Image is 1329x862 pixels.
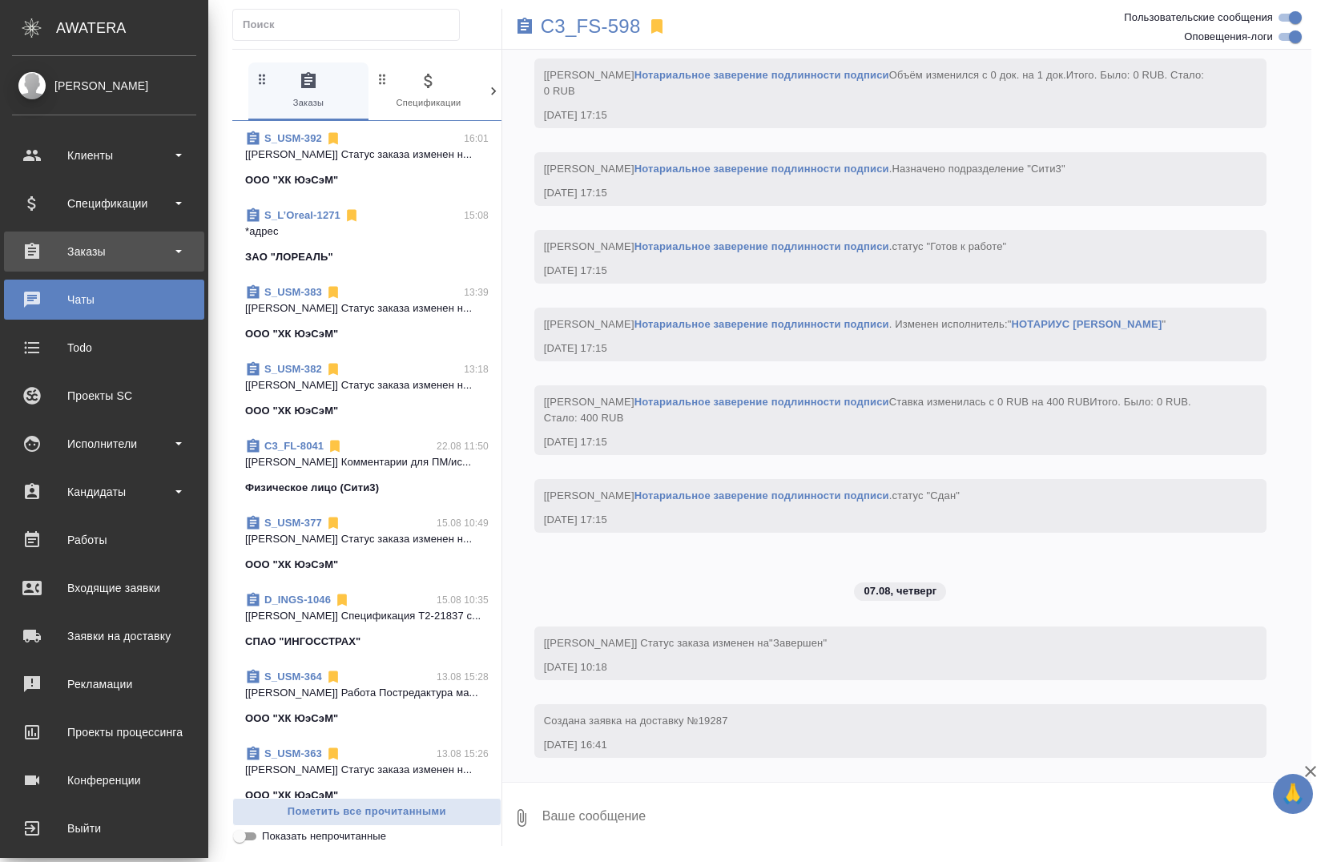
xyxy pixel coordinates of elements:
svg: Отписаться [325,131,341,147]
div: S_USM-38213:18[[PERSON_NAME]] Статус заказа изменен н...ООО "ХК ЮэСэМ" [232,352,501,429]
p: [[PERSON_NAME]] Статус заказа изменен н... [245,147,489,163]
span: Заказы [255,71,362,111]
div: Спецификации [12,191,196,215]
p: 13:18 [464,361,489,377]
div: D_INGS-104615.08 10:35[[PERSON_NAME]] Спецификация Т2-21837 с...СПАО "ИНГОССТРАХ" [232,582,501,659]
div: Чаты [12,288,196,312]
div: Конференции [12,768,196,792]
a: Todo [4,328,204,368]
div: Выйти [12,816,196,840]
span: "Завершен" [769,637,827,649]
span: [[PERSON_NAME] . Изменен исполнитель: [544,318,1166,330]
a: S_USM-392 [264,132,322,144]
div: Todo [12,336,196,360]
div: AWATERA [56,12,208,44]
span: Спецификации [375,71,482,111]
p: [[PERSON_NAME]] Комментарии для ПМ/ис... [245,454,489,470]
a: S_USM-382 [264,363,322,375]
span: Создана заявка на доставку №19287 [544,715,728,727]
div: [DATE] 17:15 [544,340,1210,356]
a: S_USM-377 [264,517,322,529]
span: [[PERSON_NAME]] Статус заказа изменен на [544,637,827,649]
p: Физическое лицо (Сити3) [245,480,379,496]
div: Входящие заявки [12,576,196,600]
span: [[PERSON_NAME] . [544,489,960,501]
p: СПАО "ИНГОССТРАХ" [245,634,360,650]
p: [[PERSON_NAME]] Статус заказа изменен н... [245,377,489,393]
a: Входящие заявки [4,568,204,608]
a: Проекты процессинга [4,712,204,752]
div: S_USM-36413.08 15:28[[PERSON_NAME]] Работа Постредактура ма...ООО "ХК ЮэСэМ" [232,659,501,736]
p: 13:39 [464,284,489,300]
div: S_USM-39216:01[[PERSON_NAME]] Статус заказа изменен н...ООО "ХК ЮэСэМ" [232,121,501,198]
div: S_USM-36313.08 15:26[[PERSON_NAME]] Статус заказа изменен н...ООО "ХК ЮэСэМ" [232,736,501,813]
p: 15.08 10:49 [437,515,489,531]
p: ООО "ХК ЮэСэМ" [245,557,338,573]
p: ООО "ХК ЮэСэМ" [245,172,338,188]
button: 🙏 [1273,774,1313,814]
div: [DATE] 17:15 [544,107,1210,123]
span: Пользовательские сообщения [1124,10,1273,26]
p: 15:08 [464,207,489,224]
p: 15.08 10:35 [437,592,489,608]
span: Назначено подразделение "Сити3" [892,163,1065,175]
div: Кандидаты [12,480,196,504]
a: Конференции [4,760,204,800]
p: 22.08 11:50 [437,438,489,454]
span: [[PERSON_NAME] Объём изменился с 0 док. на 1 док. [544,69,1207,97]
a: Нотариальное заверение подлинности подписи [634,318,889,330]
span: статус "Сдан" [892,489,961,501]
a: НОТАРИУС [PERSON_NAME] [1012,318,1162,330]
div: [DATE] 16:41 [544,737,1210,753]
a: Работы [4,520,204,560]
svg: Зажми и перетащи, чтобы поменять порядок вкладок [375,71,390,87]
span: Показать непрочитанные [262,828,386,844]
div: [DATE] 17:15 [544,512,1210,528]
p: ООО "ХК ЮэСэМ" [245,326,338,342]
p: [[PERSON_NAME]] Статус заказа изменен н... [245,762,489,778]
a: Чаты [4,280,204,320]
a: Рекламации [4,664,204,704]
div: [PERSON_NAME] [12,77,196,95]
a: Проекты SC [4,376,204,416]
svg: Зажми и перетащи, чтобы поменять порядок вкладок [255,71,270,87]
a: Нотариальное заверение подлинности подписи [634,240,889,252]
span: Оповещения-логи [1184,29,1273,45]
a: S_USM-364 [264,671,322,683]
a: Нотариальное заверение подлинности подписи [634,69,889,81]
a: Выйти [4,808,204,848]
input: Поиск [243,14,459,36]
div: [DATE] 10:18 [544,659,1210,675]
div: C3_FL-804122.08 11:50[[PERSON_NAME]] Комментарии для ПМ/ис...Физическое лицо (Сити3) [232,429,501,506]
span: " " [1008,318,1166,330]
p: ООО "ХК ЮэСэМ" [245,787,338,804]
div: Исполнители [12,432,196,456]
a: S_USM-363 [264,747,322,759]
span: [[PERSON_NAME] Ставка изменилась с 0 RUB на 400 RUB [544,396,1194,424]
div: S_USM-38313:39[[PERSON_NAME]] Статус заказа изменен н...ООО "ХК ЮэСэМ" [232,275,501,352]
p: ООО "ХК ЮэСэМ" [245,403,338,419]
div: Проекты процессинга [12,720,196,744]
p: ООО "ХК ЮэСэМ" [245,711,338,727]
p: [[PERSON_NAME]] Статус заказа изменен н... [245,531,489,547]
div: Заявки на доставку [12,624,196,648]
a: Нотариальное заверение подлинности подписи [634,489,889,501]
div: Рекламации [12,672,196,696]
a: D_INGS-1046 [264,594,331,606]
div: [DATE] 17:15 [544,263,1210,279]
div: Клиенты [12,143,196,167]
svg: Отписаться [327,438,343,454]
a: S_L’Oreal-1271 [264,209,340,221]
a: S_USM-383 [264,286,322,298]
p: 13.08 15:28 [437,669,489,685]
p: 07.08, четверг [864,583,936,599]
svg: Отписаться [325,669,341,685]
p: 16:01 [464,131,489,147]
svg: Отписаться [325,746,341,762]
svg: Отписаться [325,515,341,531]
div: [DATE] 17:15 [544,185,1210,201]
p: [[PERSON_NAME]] Работа Постредактура ма... [245,685,489,701]
span: 🙏 [1279,777,1307,811]
a: C3_FS-598 [541,18,641,34]
button: Пометить все прочитанными [232,798,501,826]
